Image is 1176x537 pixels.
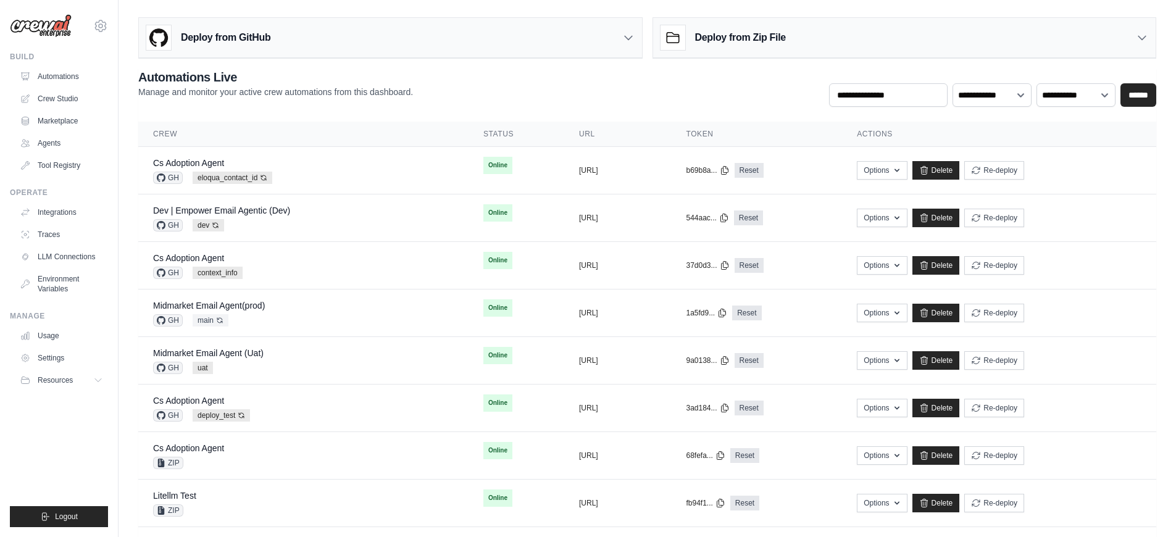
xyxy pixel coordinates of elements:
span: Online [483,394,512,412]
a: Delete [912,351,960,370]
a: Reset [734,210,763,225]
button: b69b8a... [686,165,729,175]
a: Marketplace [15,111,108,131]
p: Manage and monitor your active crew automations from this dashboard. [138,86,413,98]
a: Automations [15,67,108,86]
button: Options [857,399,907,417]
a: Reset [735,258,764,273]
button: Options [857,351,907,370]
a: Reset [730,448,759,463]
button: 3ad184... [686,403,729,413]
a: Cs Adoption Agent [153,158,224,168]
button: Re-deploy [964,304,1024,322]
div: Operate [10,188,108,198]
a: Delete [912,209,960,227]
span: context_info [193,267,243,279]
a: Integrations [15,202,108,222]
span: GH [153,314,183,327]
a: Delete [912,256,960,275]
span: uat [193,362,213,374]
a: Reset [732,306,761,320]
button: Resources [15,370,108,390]
span: GH [153,219,183,231]
img: Logo [10,14,72,38]
h2: Automations Live [138,69,413,86]
a: Cs Adoption Agent [153,396,224,406]
img: GitHub Logo [146,25,171,50]
a: Settings [15,348,108,368]
button: 37d0d3... [686,260,729,270]
h3: Deploy from GitHub [181,30,270,45]
div: Manage [10,311,108,321]
a: Reset [735,401,764,415]
button: 544aac... [686,213,728,223]
a: Cs Adoption Agent [153,253,224,263]
span: deploy_test [193,409,250,422]
span: ZIP [153,457,183,469]
a: Environment Variables [15,269,108,299]
a: Agents [15,133,108,153]
button: Re-deploy [964,256,1024,275]
span: Resources [38,375,73,385]
a: Crew Studio [15,89,108,109]
button: Options [857,494,907,512]
button: Re-deploy [964,209,1024,227]
button: 9a0138... [686,356,729,365]
a: Tool Registry [15,156,108,175]
span: GH [153,267,183,279]
a: Dev | Empower Email Agentic (Dev) [153,206,290,215]
a: Reset [735,353,764,368]
span: Online [483,204,512,222]
span: Online [483,157,512,174]
span: GH [153,409,183,422]
a: Delete [912,304,960,322]
button: Re-deploy [964,494,1024,512]
span: Online [483,442,512,459]
button: 68fefa... [686,451,725,460]
a: Midmarket Email Agent(prod) [153,301,265,310]
a: Delete [912,446,960,465]
button: Re-deploy [964,161,1024,180]
span: main [193,314,228,327]
a: Delete [912,161,960,180]
button: Options [857,446,907,465]
span: dev [193,219,224,231]
button: fb94f1... [686,498,725,508]
a: Traces [15,225,108,244]
th: Actions [842,122,1156,147]
button: 1a5fd9... [686,308,727,318]
div: Build [10,52,108,62]
button: Re-deploy [964,446,1024,465]
a: Reset [730,496,759,510]
span: Online [483,299,512,317]
button: Re-deploy [964,351,1024,370]
h3: Deploy from Zip File [695,30,786,45]
span: GH [153,172,183,184]
th: URL [564,122,671,147]
button: Options [857,161,907,180]
span: Online [483,347,512,364]
button: Options [857,256,907,275]
span: ZIP [153,504,183,517]
button: Options [857,304,907,322]
button: Re-deploy [964,399,1024,417]
a: Reset [735,163,764,178]
a: Usage [15,326,108,346]
span: eloqua_contact_id [193,172,272,184]
a: Delete [912,494,960,512]
th: Token [671,122,842,147]
th: Status [469,122,564,147]
button: Options [857,209,907,227]
a: Delete [912,399,960,417]
th: Crew [138,122,469,147]
span: Online [483,252,512,269]
a: LLM Connections [15,247,108,267]
span: GH [153,362,183,374]
span: Online [483,489,512,507]
a: Midmarket Email Agent (Uat) [153,348,264,358]
button: Logout [10,506,108,527]
a: Cs Adoption Agent [153,443,224,453]
span: Logout [55,512,78,522]
a: Litellm Test [153,491,196,501]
